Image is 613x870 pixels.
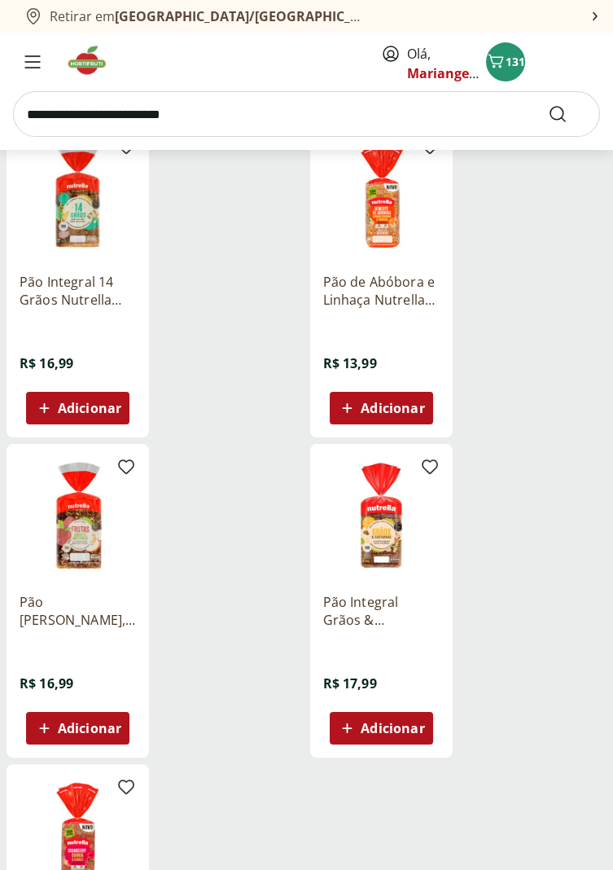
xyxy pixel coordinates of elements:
span: Adicionar [361,402,424,415]
button: Adicionar [26,392,129,424]
button: Adicionar [330,712,433,745]
span: Adicionar [58,402,121,415]
span: Adicionar [58,722,121,735]
button: Carrinho [486,42,525,81]
a: Pão Integral 14 Grãos Nutrella Pacote 450G [20,273,136,309]
button: Adicionar [26,712,129,745]
button: Menu [13,42,52,81]
span: R$ 17,99 [323,674,377,692]
a: Pão Integral Grãos & Castanhas Nutrella Pacote 450G [323,593,440,629]
b: [GEOGRAPHIC_DATA]/[GEOGRAPHIC_DATA] [115,7,389,25]
span: R$ 16,99 [20,674,73,692]
span: R$ 13,99 [323,354,377,372]
img: Hortifruti [65,44,120,77]
a: Pão de Abóbora e Linhaça Nutrella 350g [323,273,440,309]
button: Submit Search [548,104,587,124]
img: Pão Frutas, Grãos & Castanhas Nutrella Pacote 550G [20,457,136,573]
img: Pão Integral Grãos & Castanhas Nutrella Pacote 450G [323,457,440,573]
img: Pão Integral 14 Grãos Nutrella Pacote 450G [20,137,136,253]
span: R$ 16,99 [20,354,73,372]
button: Adicionar [330,392,433,424]
a: Mariangela [407,64,481,82]
span: Retirar em [50,9,368,24]
span: 131 [506,54,525,69]
a: Pão [PERSON_NAME], [PERSON_NAME] & Castanhas Nutrella Pacote 550G [20,593,136,629]
span: Olá, [407,44,479,83]
input: search [13,91,600,137]
img: Pão de Abóbora e Linhaça Nutrella 350g [323,137,440,253]
span: Adicionar [361,722,424,735]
